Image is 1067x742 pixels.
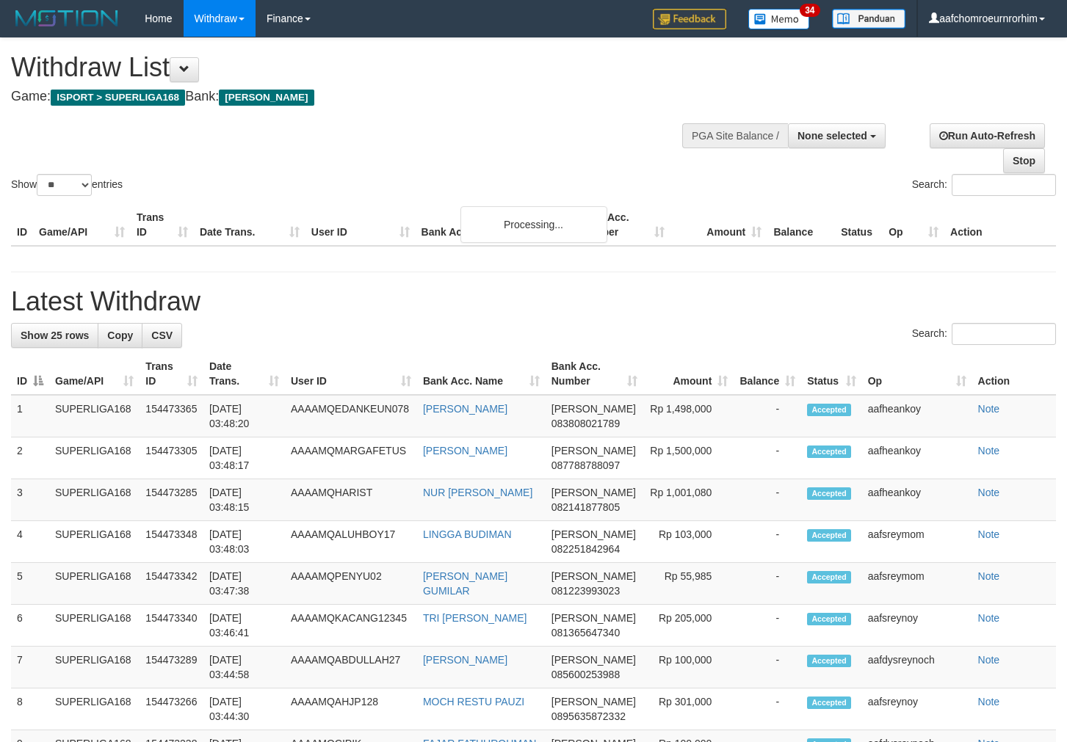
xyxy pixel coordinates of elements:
td: [DATE] 03:47:38 [203,563,285,605]
td: SUPERLIGA168 [49,395,140,437]
span: Accepted [807,529,851,542]
td: aafsreynoy [862,688,972,730]
td: - [734,563,801,605]
th: Amount [670,204,767,246]
a: Note [978,528,1000,540]
th: Op: activate to sort column ascending [862,353,972,395]
th: ID [11,204,33,246]
span: Copy 082141877805 to clipboard [551,501,620,513]
a: MOCH RESTU PAUZI [423,696,524,708]
a: Note [978,445,1000,457]
td: Rp 205,000 [643,605,734,647]
td: AAAAMQMARGAFETUS [285,437,417,479]
td: 7 [11,647,49,688]
span: Accepted [807,487,851,500]
td: 3 [11,479,49,521]
td: 154473289 [140,647,203,688]
td: 1 [11,395,49,437]
th: Status [835,204,883,246]
a: Note [978,654,1000,666]
span: Accepted [807,655,851,667]
a: Stop [1003,148,1045,173]
span: [PERSON_NAME] [551,696,636,708]
th: Balance: activate to sort column ascending [734,353,801,395]
span: Accepted [807,445,851,458]
a: Copy [98,323,142,348]
th: User ID [305,204,416,246]
th: User ID: activate to sort column ascending [285,353,417,395]
img: MOTION_logo.png [11,7,123,29]
span: [PERSON_NAME] [551,570,636,582]
span: [PERSON_NAME] [219,90,314,106]
td: aafheankoy [862,395,972,437]
span: None selected [797,130,867,142]
a: Note [978,403,1000,415]
td: SUPERLIGA168 [49,521,140,563]
label: Show entries [11,174,123,196]
th: Balance [767,204,835,246]
td: [DATE] 03:44:58 [203,647,285,688]
a: Note [978,696,1000,708]
img: Feedback.jpg [653,9,726,29]
span: [PERSON_NAME] [551,612,636,624]
td: aafsreymom [862,563,972,605]
input: Search: [952,174,1056,196]
span: Accepted [807,404,851,416]
span: Show 25 rows [21,330,89,341]
span: ISPORT > SUPERLIGA168 [51,90,185,106]
th: Action [944,204,1056,246]
td: - [734,605,801,647]
th: Op [883,204,944,246]
td: 6 [11,605,49,647]
a: Note [978,570,1000,582]
td: AAAAMQHARIST [285,479,417,521]
td: aafheankoy [862,437,972,479]
h4: Game: Bank: [11,90,697,104]
td: SUPERLIGA168 [49,437,140,479]
td: AAAAMQABDULLAH27 [285,647,417,688]
th: ID: activate to sort column descending [11,353,49,395]
td: 154473365 [140,395,203,437]
label: Search: [912,323,1056,345]
td: [DATE] 03:48:15 [203,479,285,521]
a: NUR [PERSON_NAME] [423,487,532,498]
td: 4 [11,521,49,563]
span: [PERSON_NAME] [551,445,636,457]
td: - [734,688,801,730]
h1: Withdraw List [11,53,697,82]
span: Copy 0895635872332 to clipboard [551,710,626,722]
td: 154473340 [140,605,203,647]
a: [PERSON_NAME] [423,403,507,415]
h1: Latest Withdraw [11,287,1056,316]
a: [PERSON_NAME] [423,654,507,666]
th: Bank Acc. Number [574,204,670,246]
td: Rp 301,000 [643,688,734,730]
img: Button%20Memo.svg [748,9,810,29]
span: 34 [800,4,820,17]
td: AAAAMQALUHBOY17 [285,521,417,563]
td: SUPERLIGA168 [49,647,140,688]
td: aafsreymom [862,521,972,563]
td: 8 [11,688,49,730]
th: Bank Acc. Name [416,204,574,246]
th: Game/API: activate to sort column ascending [49,353,140,395]
span: Copy 087788788097 to clipboard [551,459,620,471]
span: Accepted [807,613,851,625]
td: SUPERLIGA168 [49,479,140,521]
td: - [734,395,801,437]
a: Show 25 rows [11,323,98,348]
th: Bank Acc. Name: activate to sort column ascending [417,353,546,395]
td: [DATE] 03:46:41 [203,605,285,647]
th: Bank Acc. Number: activate to sort column ascending [546,353,643,395]
td: - [734,647,801,688]
td: 154473285 [140,479,203,521]
td: - [734,437,801,479]
span: Copy [107,330,133,341]
span: Copy 081223993023 to clipboard [551,585,620,597]
div: Processing... [460,206,607,243]
td: 154473266 [140,688,203,730]
span: Copy 085600253988 to clipboard [551,669,620,680]
span: [PERSON_NAME] [551,654,636,666]
button: None selected [788,123,886,148]
img: panduan.png [832,9,905,29]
